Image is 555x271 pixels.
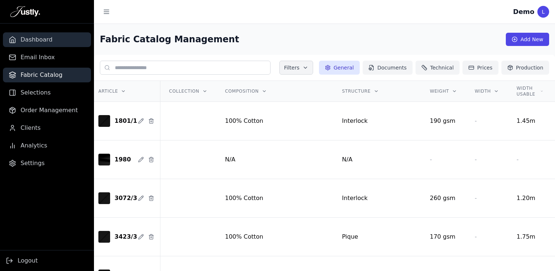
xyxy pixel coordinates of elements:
[137,232,145,241] button: Edit
[3,138,91,153] a: Analytics
[225,88,324,94] div: Composition
[100,33,239,45] h1: Fabric Catalog Management
[225,156,235,163] span: N/A
[279,61,313,75] button: Filters
[516,156,519,163] span: -
[98,192,110,204] img: 3072/3
[3,156,91,171] a: Settings
[98,231,110,243] img: 3423/3
[342,195,368,202] span: Interlock
[475,195,477,202] span: -
[10,6,40,18] img: Justly Logo
[21,88,51,97] span: Selections
[21,106,78,115] span: Order Management
[516,233,535,240] span: 1.75 m
[147,232,156,241] button: Delete
[100,5,113,18] button: Toggle sidebar
[430,117,456,124] span: 190 gsm
[416,61,460,75] button: Technical
[98,154,110,165] img: 1980
[115,117,134,125] div: 1801/1
[475,156,477,163] span: -
[319,61,360,75] button: General
[98,88,156,94] div: Article
[115,233,134,240] div: 3423/3
[21,124,41,132] span: Clients
[516,85,543,97] div: Width Usable
[147,155,156,164] button: Delete
[3,103,91,118] a: Order Management
[462,61,498,75] button: Prices
[3,32,91,47] a: Dashboard
[169,88,207,94] div: Collection
[18,256,38,265] span: Logout
[3,85,91,100] a: Selections
[506,33,549,46] button: Add New
[21,71,62,79] span: Fabric Catalog
[342,117,368,124] span: Interlock
[537,6,549,18] div: L
[342,88,412,94] div: Structure
[115,195,134,202] div: 3072/3
[3,121,91,135] a: Clients
[3,68,91,82] a: Fabric Catalog
[21,159,45,168] span: Settings
[98,115,110,127] img: 1801/1
[501,61,549,75] button: Production
[6,256,38,265] button: Logout
[475,117,477,124] span: -
[513,7,534,17] div: Demo
[225,195,263,202] span: 100% Cotton
[147,117,156,125] button: Delete
[342,233,358,240] span: Pique
[137,194,145,203] button: Edit
[516,117,535,124] span: 1.45 m
[21,141,47,150] span: Analytics
[115,156,131,163] div: 1980
[21,53,55,62] span: Email Inbox
[21,35,52,44] span: Dashboard
[3,50,91,65] a: Email Inbox
[342,156,352,163] span: N/A
[363,61,413,75] button: Documents
[430,233,456,240] span: 170 gsm
[147,194,156,203] button: Delete
[430,156,432,163] span: -
[137,155,145,164] button: Edit
[137,117,145,125] button: Edit
[430,88,457,94] div: Weight
[225,233,263,240] span: 100% Cotton
[516,195,535,202] span: 1.20 m
[475,88,499,94] div: Width
[225,117,263,124] span: 100% Cotton
[430,195,456,202] span: 260 gsm
[475,233,477,240] span: -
